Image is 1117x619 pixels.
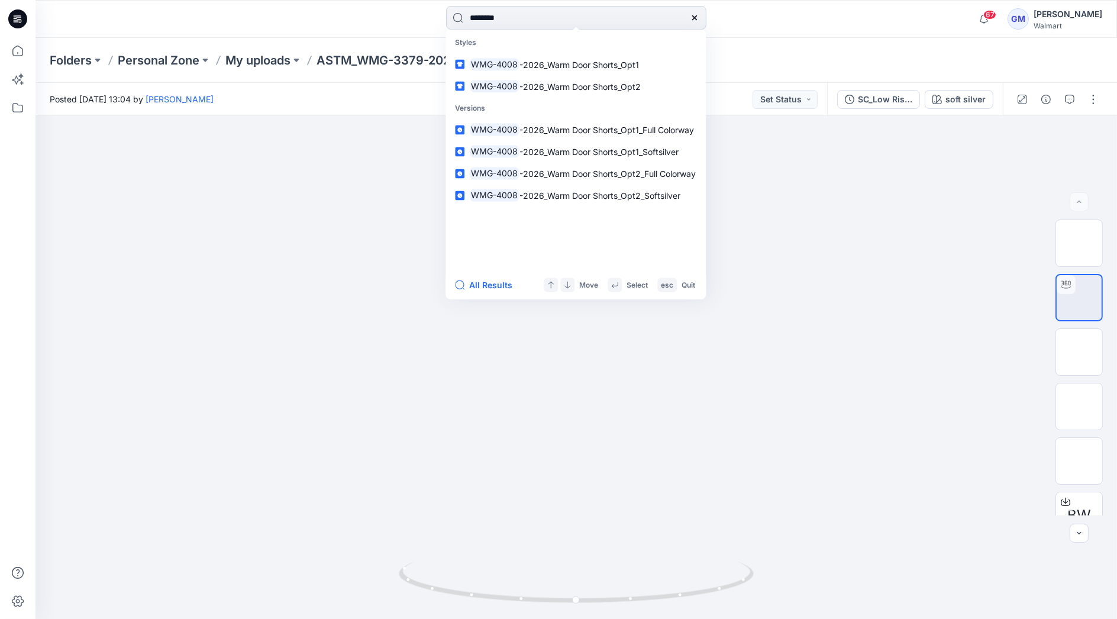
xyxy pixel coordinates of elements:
[858,93,912,106] div: SC_Low Rise Denim Shorts-op2
[661,279,673,291] p: esc
[1034,21,1102,30] div: Walmart
[50,52,92,69] a: Folders
[225,52,290,69] a: My uploads
[448,119,703,141] a: WMG-4008-2026_Warm Door Shorts_Opt1_Full Colorway
[469,167,519,180] mark: WMG-4008
[925,90,993,109] button: soft silver
[448,185,703,207] a: WMG-4008-2026_Warm Door Shorts_Opt2_Softsilver
[627,279,648,291] p: Select
[519,81,641,91] span: -2026_Warm Door Shorts_Opt2
[469,145,519,159] mark: WMG-4008
[146,94,214,104] a: [PERSON_NAME]
[519,125,694,135] span: -2026_Warm Door Shorts_Opt1_Full Colorway
[469,79,519,93] mark: WMG-4008
[1034,7,1102,21] div: [PERSON_NAME]
[1008,8,1029,30] div: GM
[469,123,519,137] mark: WMG-4008
[1037,90,1055,109] button: Details
[519,169,696,179] span: -2026_Warm Door Shorts_Opt2_Full Colorway
[448,32,703,54] p: Styles
[469,189,519,202] mark: WMG-4008
[519,59,639,69] span: -2026_Warm Door Shorts_Opt1
[448,97,703,119] p: Versions
[448,163,703,185] a: WMG-4008-2026_Warm Door Shorts_Opt2_Full Colorway
[519,191,680,201] span: -2026_Warm Door Shorts_Opt2_Softsilver
[448,141,703,163] a: WMG-4008-2026_Warm Door Shorts_Opt1_Softsilver
[448,75,703,97] a: WMG-4008-2026_Warm Door Shorts_Opt2
[983,10,996,20] span: 67
[945,93,986,106] div: soft silver
[837,90,920,109] button: SC_Low Rise Denim Shorts-op2
[448,53,703,75] a: WMG-4008-2026_Warm Door Shorts_Opt1
[455,278,520,292] button: All Results
[317,52,557,69] p: ASTM_WMG-3379-2025 Low Rise Denim Shorts-Opt2 Rolled cuff
[469,57,519,71] mark: WMG-4008
[519,147,679,157] span: -2026_Warm Door Shorts_Opt1_Softsilver
[118,52,199,69] a: Personal Zone
[50,93,214,105] span: Posted [DATE] 13:04 by
[579,279,598,291] p: Move
[682,279,695,291] p: Quit
[1067,505,1091,526] span: BW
